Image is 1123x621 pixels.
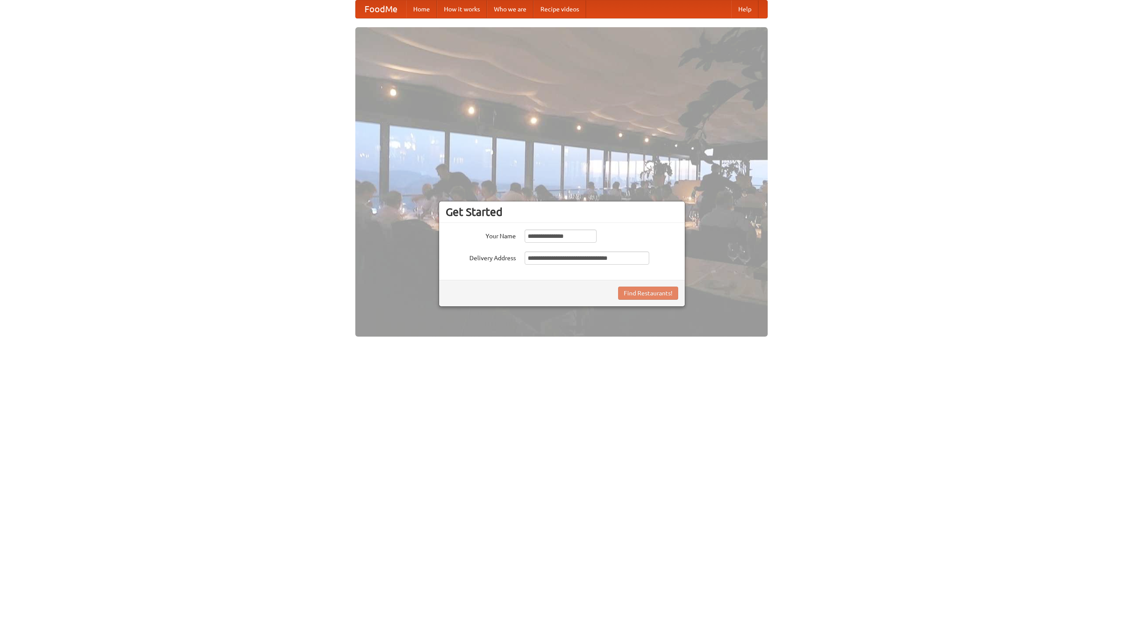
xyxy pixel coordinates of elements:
a: How it works [437,0,487,18]
button: Find Restaurants! [618,287,678,300]
a: Recipe videos [533,0,586,18]
a: Home [406,0,437,18]
a: Help [731,0,758,18]
label: Your Name [446,230,516,241]
a: Who we are [487,0,533,18]
label: Delivery Address [446,251,516,262]
a: FoodMe [356,0,406,18]
h3: Get Started [446,205,678,219]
